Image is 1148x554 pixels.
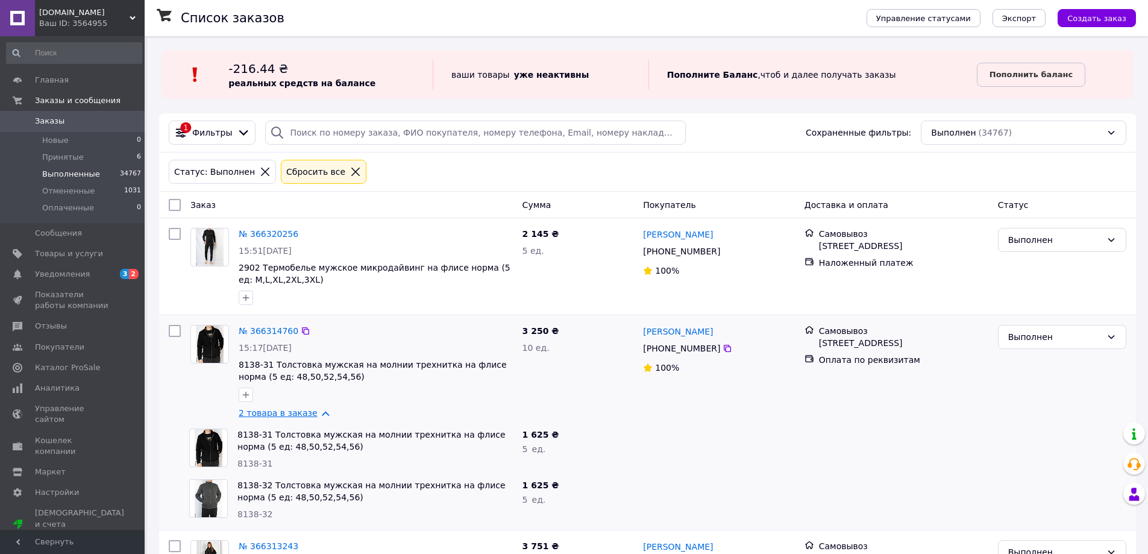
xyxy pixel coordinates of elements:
[648,60,977,89] div: , чтоб и далее получать заказы
[522,229,559,239] span: 2 145 ₴
[228,61,288,76] span: -216.44 ₴
[35,403,111,425] span: Управление сайтом
[42,152,84,163] span: Принятые
[35,508,124,541] span: [DEMOGRAPHIC_DATA] и счета
[124,186,141,197] span: 1031
[641,243,723,260] div: [PHONE_NUMBER]
[641,340,723,357] div: [PHONE_NUMBER]
[190,228,229,266] a: Фото товару
[172,165,257,178] div: Статус: Выполнен
[522,480,559,490] span: 1 625 ₴
[643,541,713,553] a: [PERSON_NAME]
[35,75,69,86] span: Главная
[1058,9,1136,27] button: Создать заказ
[522,200,551,210] span: Сумма
[195,429,223,467] img: Фото товару
[39,7,130,18] span: OdesaOpt.com
[655,266,679,275] span: 100%
[990,70,1073,79] b: Пополнить баланс
[35,435,111,457] span: Кошелек компании
[819,337,988,349] div: [STREET_ADDRESS]
[643,200,696,210] span: Покупатель
[805,200,888,210] span: Доставка и оплата
[186,66,204,84] img: :exclamation:
[522,541,559,551] span: 3 751 ₴
[196,228,224,266] img: Фото товару
[931,127,976,139] span: Выполнен
[1008,330,1102,344] div: Выполнен
[239,246,292,256] span: 15:51[DATE]
[42,203,94,213] span: Оплаченные
[35,342,84,353] span: Покупатели
[522,343,550,353] span: 10 ед.
[284,165,348,178] div: Сбросить все
[522,326,559,336] span: 3 250 ₴
[237,509,273,519] span: 8138-32
[181,11,284,25] h1: Список заказов
[35,116,64,127] span: Заказы
[120,169,141,180] span: 34767
[239,229,298,239] a: № 366320256
[42,135,69,146] span: Новые
[39,18,145,29] div: Ваш ID: 3564955
[190,200,216,210] span: Заказ
[239,541,298,551] a: № 366313243
[35,467,66,477] span: Маркет
[239,360,507,382] a: 8138-31 Толстовка мужская на молнии трехнитка на флисе норма (5 ед: 48,50,52,54,56)
[1046,13,1136,22] a: Создать заказ
[819,540,988,552] div: Самовывоз
[35,95,121,106] span: Заказы и сообщения
[667,70,758,80] b: Пополните Баланс
[239,343,292,353] span: 15:17[DATE]
[129,269,139,279] span: 2
[1002,14,1036,23] span: Экспорт
[819,257,988,269] div: Наложенный платеж
[1008,233,1102,247] div: Выполнен
[522,246,544,256] span: 5 ед.
[35,228,82,239] span: Сообщения
[239,263,510,285] a: 2902 Термобелье мужское микродайвинг на флисе норма (5 ед: M,L,XL,2XL,3XL)
[819,325,988,337] div: Самовывоз
[819,240,988,252] div: [STREET_ADDRESS]
[998,200,1029,210] span: Статус
[35,383,80,394] span: Аналитика
[655,363,679,373] span: 100%
[867,9,980,27] button: Управление статусами
[192,127,232,139] span: Фильтры
[35,487,79,498] span: Настройки
[1067,14,1126,23] span: Создать заказ
[42,186,95,197] span: Отмененные
[979,128,1012,137] span: (34767)
[196,326,224,363] img: Фото товару
[433,60,648,89] div: ваши товары
[522,430,559,439] span: 1 625 ₴
[195,480,223,517] img: Фото товару
[819,354,988,366] div: Оплата по реквизитам
[137,203,141,213] span: 0
[190,325,229,364] a: Фото товару
[35,362,100,373] span: Каталог ProSale
[6,42,142,64] input: Поиск
[120,269,130,279] span: 3
[35,269,90,280] span: Уведомления
[514,70,589,80] b: уже неактивны
[137,152,141,163] span: 6
[137,135,141,146] span: 0
[993,9,1046,27] button: Экспорт
[239,408,318,418] a: 2 товара в заказе
[977,63,1085,87] a: Пополнить баланс
[42,169,100,180] span: Выполненные
[522,495,546,505] span: 5 ед.
[237,459,273,468] span: 8138-31
[35,289,111,311] span: Показатели работы компании
[876,14,971,23] span: Управление статусами
[237,430,506,452] a: 8138-31 Толстовка мужская на молнии трехнитка на флисе норма (5 ед: 48,50,52,54,56)
[35,248,103,259] span: Товары и услуги
[237,480,506,502] a: 8138-32 Толстовка мужская на молнии трехнитка на флисе норма (5 ед: 48,50,52,54,56)
[265,121,685,145] input: Поиск по номеру заказа, ФИО покупателя, номеру телефона, Email, номеру накладной
[643,228,713,241] a: [PERSON_NAME]
[643,326,713,338] a: [PERSON_NAME]
[806,127,911,139] span: Сохраненные фильтры:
